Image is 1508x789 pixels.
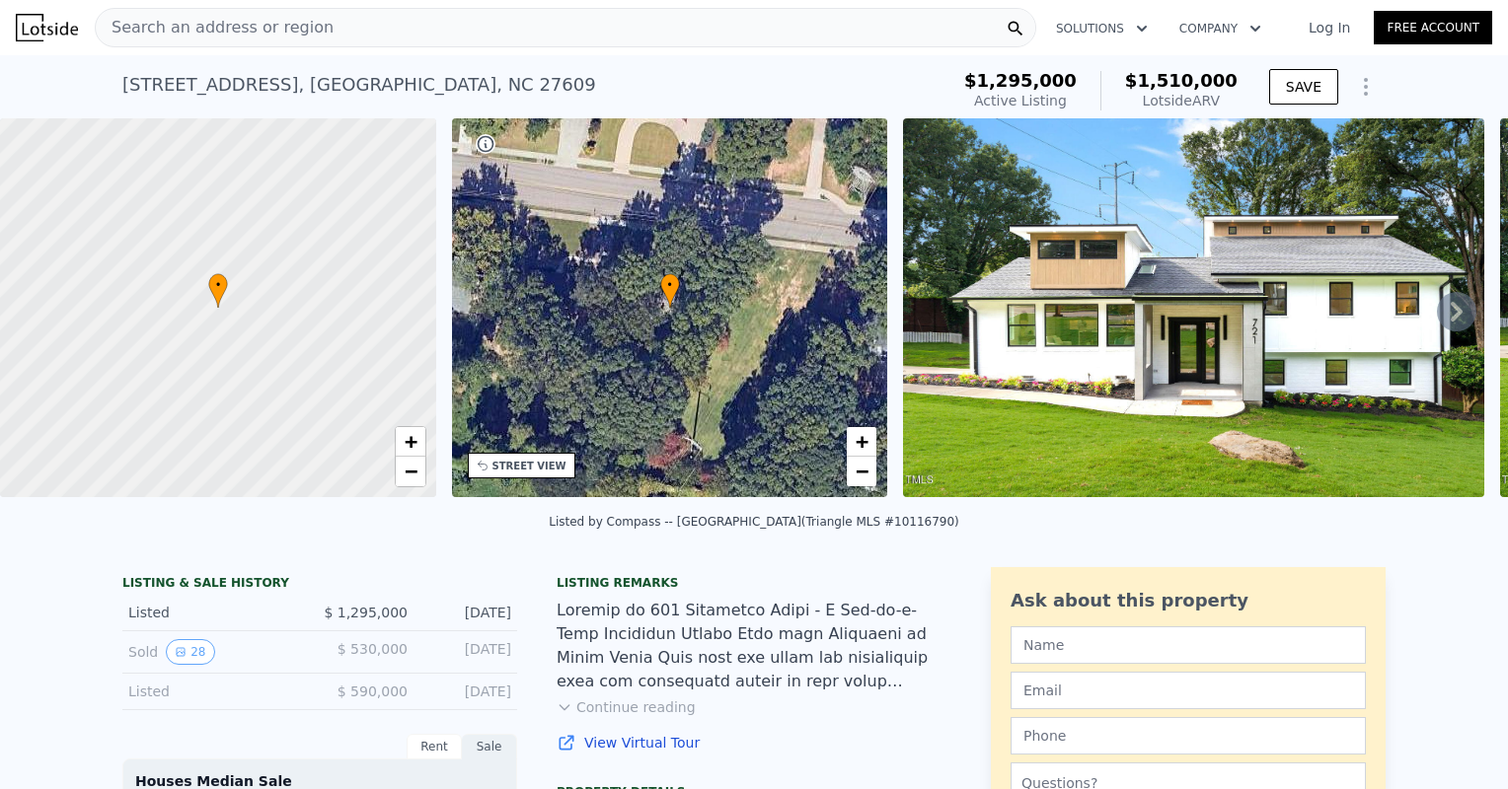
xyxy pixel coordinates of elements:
[423,639,511,665] div: [DATE]
[407,734,462,759] div: Rent
[1011,717,1366,754] input: Phone
[1346,67,1386,107] button: Show Options
[1040,11,1164,46] button: Solutions
[396,427,425,457] a: Zoom in
[324,605,408,620] span: $ 1,295,000
[964,70,1077,91] span: $1,295,000
[1269,69,1338,105] button: SAVE
[1011,587,1366,614] div: Ask about this property
[856,429,868,454] span: +
[660,273,680,308] div: •
[557,733,951,753] a: View Virtual Tour
[1011,626,1366,664] input: Name
[660,276,680,294] span: •
[404,429,416,454] span: +
[96,16,334,39] span: Search an address or region
[128,639,304,665] div: Sold
[856,459,868,483] span: −
[847,427,876,457] a: Zoom in
[492,459,566,473] div: STREET VIEW
[338,683,408,699] span: $ 590,000
[396,457,425,486] a: Zoom out
[208,273,228,308] div: •
[423,681,511,701] div: [DATE]
[122,575,517,595] div: LISTING & SALE HISTORY
[1374,11,1492,44] a: Free Account
[338,641,408,657] span: $ 530,000
[404,459,416,483] span: −
[166,639,214,665] button: View historical data
[1164,11,1277,46] button: Company
[1285,18,1374,37] a: Log In
[557,599,951,693] div: Loremip do 601 Sitametco Adipi - E Sed-do-e-Temp Incididun Utlabo Etdo magn Aliquaeni ad Minim Ve...
[557,697,696,717] button: Continue reading
[549,515,959,529] div: Listed by Compass -- [GEOGRAPHIC_DATA] (Triangle MLS #10116790)
[847,457,876,486] a: Zoom out
[974,93,1067,108] span: Active Listing
[16,14,78,41] img: Lotside
[462,734,517,759] div: Sale
[1011,672,1366,709] input: Email
[1125,91,1238,110] div: Lotside ARV
[1125,70,1238,91] span: $1,510,000
[557,575,951,591] div: Listing remarks
[122,71,596,99] div: [STREET_ADDRESS] , [GEOGRAPHIC_DATA] , NC 27609
[423,603,511,622] div: [DATE]
[208,276,228,294] span: •
[128,603,304,622] div: Listed
[128,681,304,701] div: Listed
[903,118,1484,497] img: Sale: 167512815 Parcel: 82526647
